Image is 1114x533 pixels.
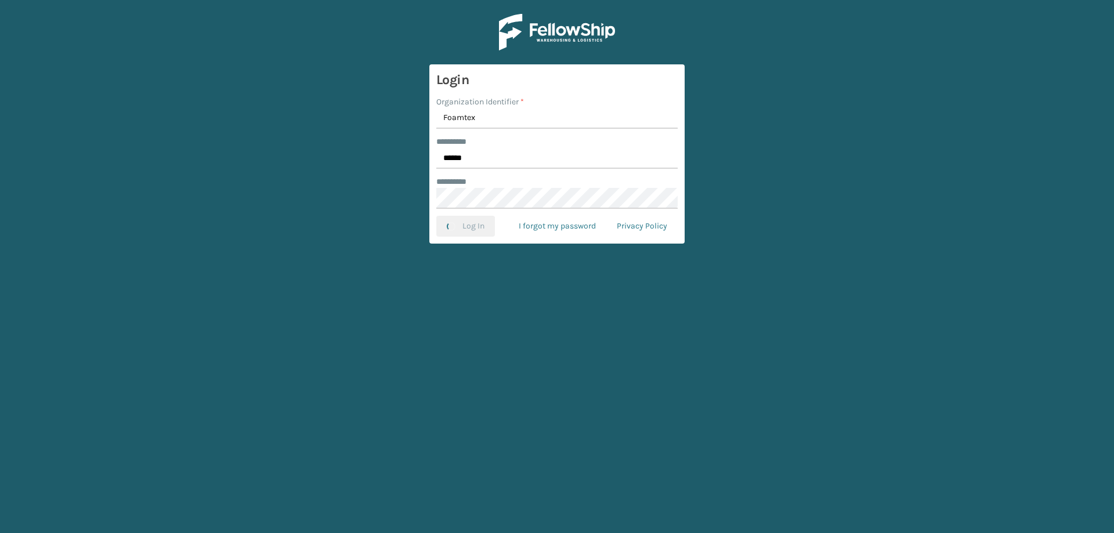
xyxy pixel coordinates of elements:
[436,96,524,108] label: Organization Identifier
[436,71,678,89] h3: Login
[508,216,606,237] a: I forgot my password
[499,14,615,50] img: Logo
[606,216,678,237] a: Privacy Policy
[436,216,495,237] button: Log In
